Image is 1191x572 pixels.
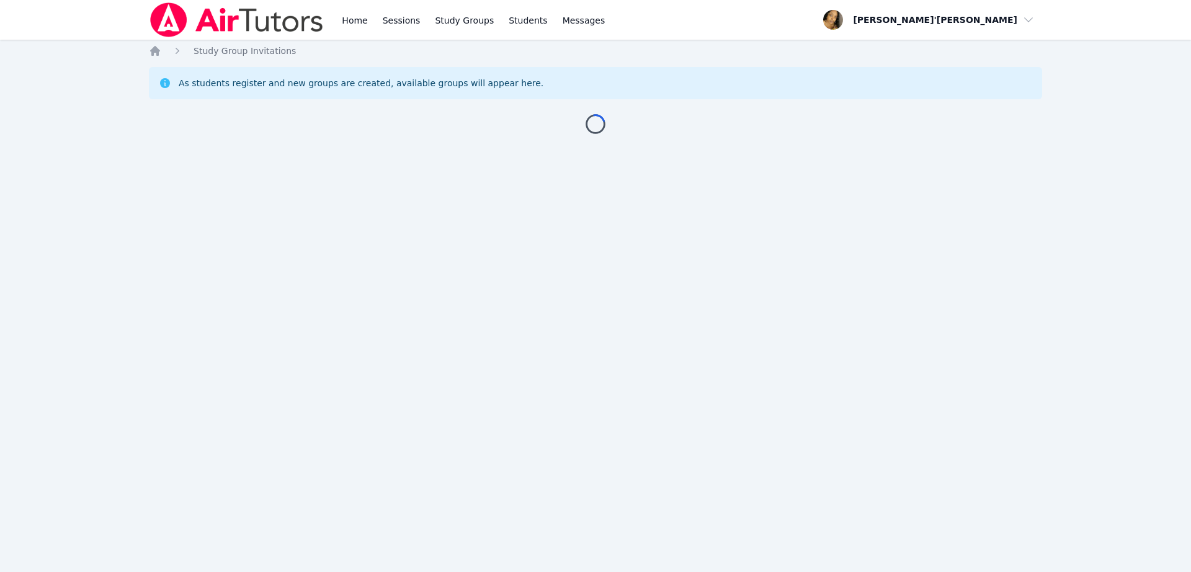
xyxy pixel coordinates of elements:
nav: Breadcrumb [149,45,1042,57]
a: Study Group Invitations [194,45,296,57]
div: As students register and new groups are created, available groups will appear here. [179,77,543,89]
span: Messages [563,14,605,27]
span: Study Group Invitations [194,46,296,56]
img: Air Tutors [149,2,324,37]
